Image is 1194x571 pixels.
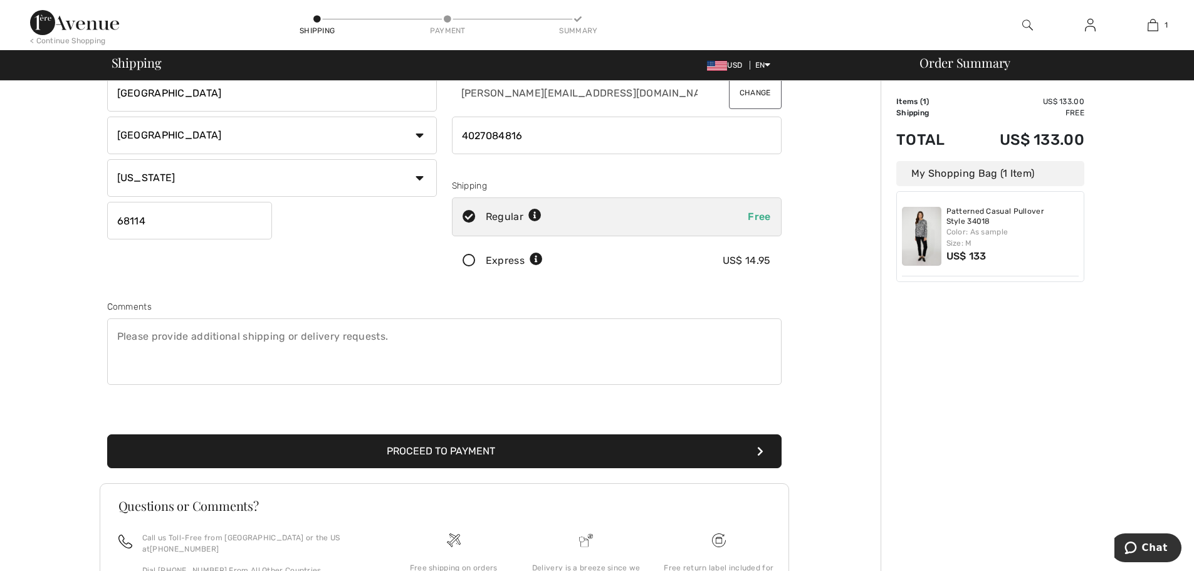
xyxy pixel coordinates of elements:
[107,300,782,313] div: Comments
[559,25,597,36] div: Summary
[946,226,1079,249] div: Color: As sample Size: M
[447,533,461,547] img: Free shipping on orders over $99
[946,207,1079,226] a: Patterned Casual Pullover Style 34018
[923,97,926,106] span: 1
[452,74,699,112] input: E-mail
[1122,18,1183,33] a: 1
[1165,19,1168,31] span: 1
[1114,533,1181,565] iframe: Opens a widget where you can chat to one of our agents
[486,209,542,224] div: Regular
[902,207,941,266] img: Patterned Casual Pullover Style 34018
[904,56,1186,69] div: Order Summary
[1075,18,1106,33] a: Sign In
[712,533,726,547] img: Free shipping on orders over $99
[142,532,372,555] p: Call us Toll-Free from [GEOGRAPHIC_DATA] or the US at
[107,74,437,112] input: City
[118,500,770,512] h3: Questions or Comments?
[429,25,466,36] div: Payment
[755,61,771,70] span: EN
[707,61,727,71] img: US Dollar
[946,250,987,262] span: US$ 133
[486,253,543,268] div: Express
[748,211,770,223] span: Free
[30,35,106,46] div: < Continue Shopping
[723,253,771,268] div: US$ 14.95
[150,545,219,553] a: [PHONE_NUMBER]
[30,10,119,35] img: 1ère Avenue
[1085,18,1096,33] img: My Info
[579,533,593,547] img: Delivery is a breeze since we pay the duties!
[112,56,162,69] span: Shipping
[452,179,782,192] div: Shipping
[107,202,272,239] input: Zip/Postal Code
[707,61,747,70] span: USD
[965,118,1084,161] td: US$ 133.00
[1148,18,1158,33] img: My Bag
[965,96,1084,107] td: US$ 133.00
[896,107,965,118] td: Shipping
[896,161,1084,186] div: My Shopping Bag (1 Item)
[729,76,782,109] button: Change
[298,25,336,36] div: Shipping
[965,107,1084,118] td: Free
[1022,18,1033,33] img: search the website
[118,535,132,548] img: call
[896,118,965,161] td: Total
[452,117,782,154] input: Mobile
[107,434,782,468] button: Proceed to Payment
[896,96,965,107] td: Items ( )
